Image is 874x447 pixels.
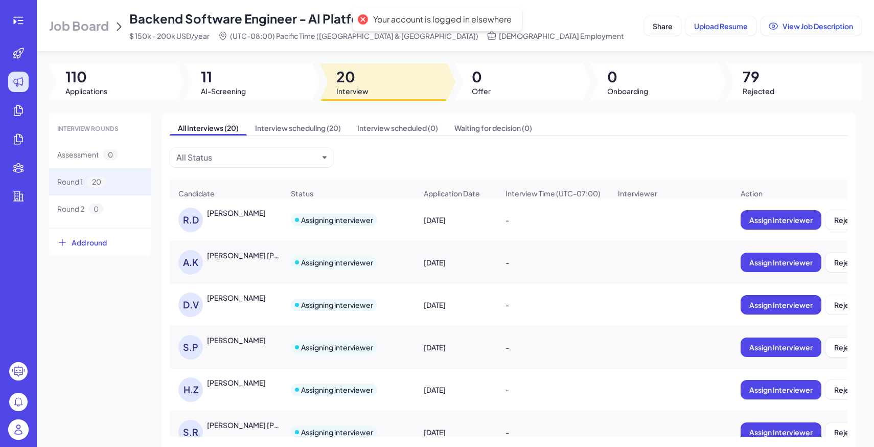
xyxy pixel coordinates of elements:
span: Applications [65,86,107,96]
span: Offer [472,86,491,96]
span: $ 150k - 200k USD/year [129,31,210,41]
div: [DATE] [416,375,496,404]
button: Assign Interviewer [741,253,821,272]
div: - [497,248,609,277]
span: All Interviews (20) [170,121,247,135]
span: 11 [201,68,246,86]
span: Onboarding [607,86,648,96]
div: INTERVIEW ROUNDS [49,117,151,141]
span: Assign Interviewer [749,343,813,352]
div: Assigning interviewer [301,427,373,437]
span: Job Board [49,17,109,34]
div: All Status [176,151,212,164]
button: Assign Interviewer [741,210,821,230]
span: Round 2 [57,204,84,214]
span: 79 [743,68,774,86]
div: Assigning interviewer [301,385,373,395]
div: Daniel Valdivia Milanes [207,293,266,303]
div: [DATE] [416,248,496,277]
span: Application Date [424,188,480,198]
div: Assigning interviewer [301,257,373,267]
span: Assign Interviewer [749,385,813,394]
span: Reject [834,385,857,394]
button: Reject [825,380,865,399]
button: Reject [825,253,865,272]
div: Assigning interviewer [301,342,373,352]
div: Assigning interviewer [301,215,373,225]
span: Reject [834,428,857,437]
button: Reject [825,422,865,442]
div: R.D [178,208,203,232]
span: Reject [834,215,857,225]
div: [DATE] [416,290,496,319]
span: [DEMOGRAPHIC_DATA] Employment [499,31,624,41]
div: Srikar Prayaga [207,335,266,345]
div: - [497,333,609,362]
button: Reject [825,210,865,230]
span: AI-Screening [201,86,246,96]
span: Interview Time (UTC-07:00) [505,188,601,198]
span: 0 [88,204,104,214]
span: Assessment [57,149,99,160]
span: 0 [472,68,491,86]
button: Assign Interviewer [741,422,821,442]
div: - [497,206,609,234]
span: Interview scheduled (0) [349,121,446,135]
div: S.R [178,420,203,444]
button: View Job Description [761,16,862,36]
div: - [497,290,609,319]
span: 20 [87,176,106,187]
span: Reject [834,258,857,267]
span: Rejected [743,86,774,96]
span: Upload Resume [694,21,748,31]
span: Reject [834,300,857,309]
div: A.K [178,250,203,275]
span: Interview scheduling (20) [247,121,349,135]
span: Reject [834,343,857,352]
img: user_logo.png [8,419,29,440]
button: Assign Interviewer [741,295,821,315]
div: H.Z [178,377,203,402]
div: [DATE] [416,206,496,234]
span: Waiting for decision (0) [446,121,540,135]
div: Shreyas Ramkumar Karthik [207,420,283,430]
div: Hang Zhang [207,377,266,388]
span: Candidate [178,188,215,198]
button: Assign Interviewer [741,380,821,399]
span: Round 1 [57,176,83,187]
span: View Job Description [783,21,853,31]
span: 0 [103,149,118,160]
div: Ashish Kumar Jha [207,250,283,260]
div: D.V [178,293,203,317]
span: Status [291,188,313,198]
span: Assign Interviewer [749,215,813,225]
span: Share [653,21,673,31]
button: Reject [825,295,865,315]
span: 20 [336,68,369,86]
span: Add round [72,237,107,248]
div: [DATE] [416,418,496,446]
span: Assign Interviewer [749,300,813,309]
button: Add round [49,229,151,256]
span: Backend Software Engineer - AI Platform [129,11,375,26]
button: Upload Resume [685,16,756,36]
div: Your account is logged in elsewhere [373,14,512,25]
span: Interview [336,86,369,96]
div: - [497,375,609,404]
button: Assign Interviewer [741,338,821,357]
div: S.P [178,335,203,360]
span: Assign Interviewer [749,258,813,267]
span: Interviewer [618,188,657,198]
span: 110 [65,68,107,86]
button: All Status [176,151,318,164]
div: - [497,418,609,446]
button: Share [644,16,681,36]
span: 0 [607,68,648,86]
div: Rahul Dalal [207,208,266,218]
span: (UTC-08:00) Pacific Time ([GEOGRAPHIC_DATA] & [GEOGRAPHIC_DATA]) [230,31,478,41]
button: Reject [825,338,865,357]
span: Action [741,188,763,198]
div: Assigning interviewer [301,300,373,310]
span: Assign Interviewer [749,428,813,437]
div: [DATE] [416,333,496,362]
